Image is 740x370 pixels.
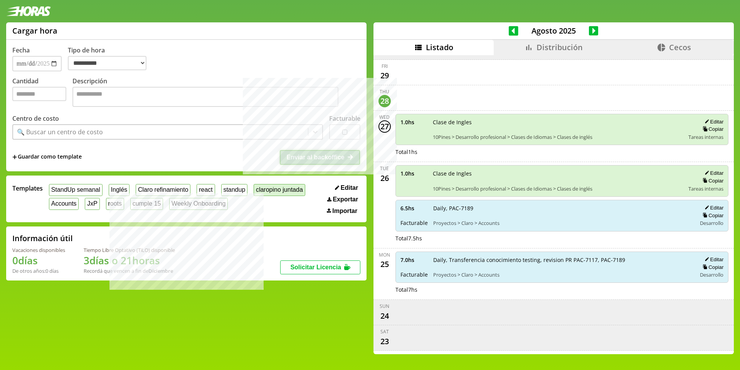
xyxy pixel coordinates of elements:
span: Daily, PAC-7189 [433,204,691,212]
span: Agosto 2025 [518,25,589,36]
button: standup [221,184,248,196]
div: 🔍 Buscar un centro de costo [17,128,103,136]
div: scrollable content [373,55,734,353]
h1: Cargar hora [12,25,57,36]
button: Exportar [325,196,360,203]
span: Distribución [536,42,583,52]
span: Cecos [669,42,691,52]
button: Editar [702,118,723,125]
div: Mon [379,252,390,258]
div: Vacaciones disponibles [12,247,65,253]
span: Importar [332,208,357,215]
input: Cantidad [12,87,66,101]
div: Wed [379,114,390,120]
div: 25 [378,258,391,270]
button: StandUp semanal [49,184,103,196]
button: roots [106,198,124,210]
span: Listado [426,42,453,52]
div: De otros años: 0 días [12,267,65,274]
span: Solicitar Licencia [290,264,341,270]
span: 6.5 hs [400,204,428,212]
div: Sat [380,328,389,335]
label: Centro de costo [12,114,59,123]
span: Desarrollo [700,220,723,226]
h1: 3 días o 21 horas [84,253,175,267]
button: Inglés [109,184,129,196]
div: 23 [378,335,391,347]
button: cumple 15 [130,198,163,210]
label: Facturable [329,114,360,123]
div: Tiempo Libre Optativo (TiLO) disponible [84,247,175,253]
span: 10Pines > Desarrollo profesional > Clases de Idiomas > Clases de inglés [433,185,683,192]
div: Total 7 hs [395,286,729,293]
button: JxP [85,198,99,210]
div: 29 [378,69,391,82]
div: Recordá que vencen a fin de [84,267,175,274]
span: Tareas internas [688,185,723,192]
span: Facturable [400,219,428,226]
div: 26 [378,172,391,184]
button: Copiar [700,212,723,219]
span: Editar [341,184,358,191]
span: +Guardar como template [12,153,82,161]
span: Tareas internas [688,133,723,140]
label: Cantidad [12,77,72,109]
div: 28 [378,95,391,107]
div: Total 7.5 hs [395,235,729,242]
button: Weekly Onboarding [169,198,228,210]
button: Editar [702,170,723,176]
button: Copiar [700,264,723,270]
span: Desarrollo [700,271,723,278]
span: Clase de Ingles [433,170,683,177]
span: 10Pines > Desarrollo profesional > Clases de Idiomas > Clases de inglés [433,133,683,140]
textarea: Descripción [72,87,338,107]
button: Editar [333,184,360,192]
button: claropino juntada [254,184,305,196]
h1: 0 días [12,253,65,267]
button: Claro refinamiento [136,184,190,196]
span: Facturable [400,271,428,278]
div: Sun [380,303,389,309]
span: Clase de Ingles [433,118,683,126]
button: Editar [702,204,723,211]
button: Accounts [49,198,79,210]
div: Fri [382,63,388,69]
h2: Información útil [12,233,73,243]
button: Copiar [700,126,723,132]
span: 1.0 hs [400,170,427,177]
b: Diciembre [148,267,173,274]
button: Copiar [700,177,723,184]
div: Total 1 hs [395,148,729,155]
span: Proyectos > Claro > Accounts [433,271,691,278]
span: Templates [12,184,43,193]
span: Daily, Transferencia conocimiento testing, revision PR PAC-7117, PAC-7189 [433,256,691,264]
div: Thu [380,88,389,95]
div: 24 [378,309,391,322]
span: + [12,153,17,161]
img: logotipo [6,6,51,16]
div: 27 [378,120,391,133]
button: Editar [702,256,723,263]
span: 7.0 hs [400,256,428,264]
label: Descripción [72,77,360,109]
label: Fecha [12,46,30,54]
span: Exportar [333,196,358,203]
div: Tue [380,165,389,172]
span: 1.0 hs [400,118,427,126]
button: Solicitar Licencia [280,260,360,274]
span: Proyectos > Claro > Accounts [433,220,691,226]
label: Tipo de hora [68,46,153,71]
button: react [197,184,215,196]
select: Tipo de hora [68,56,146,70]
